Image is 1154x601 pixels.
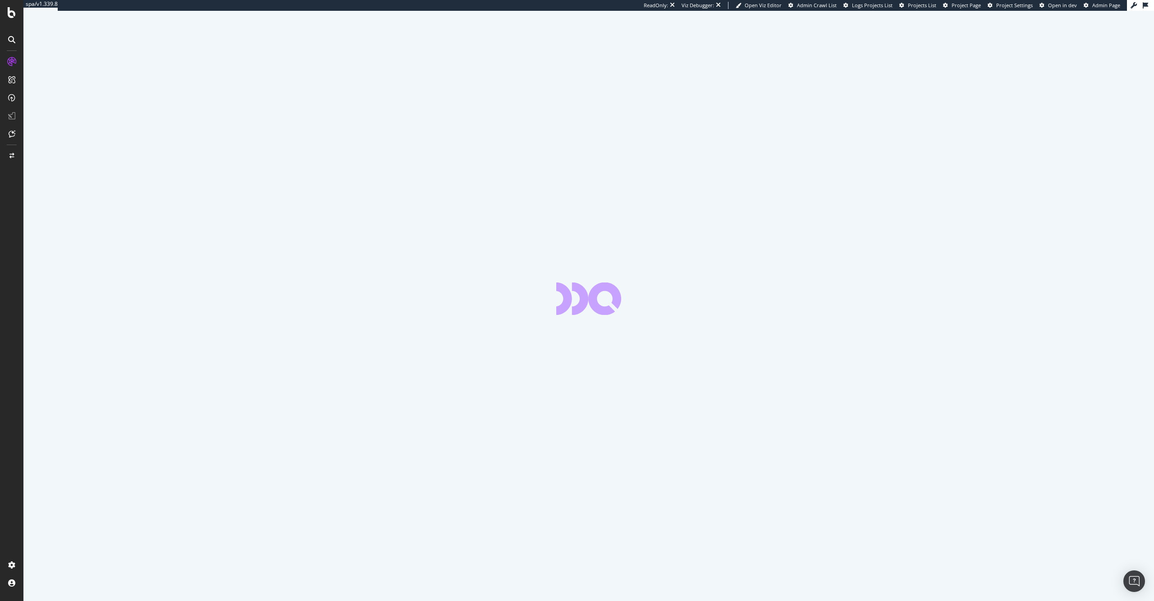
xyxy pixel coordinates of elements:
div: animation [556,282,621,315]
a: Admin Page [1084,2,1120,9]
div: ReadOnly: [644,2,668,9]
a: Project Settings [988,2,1033,9]
span: Projects List [908,2,936,9]
a: Open Viz Editor [736,2,782,9]
a: Project Page [943,2,981,9]
span: Logs Projects List [852,2,893,9]
a: Logs Projects List [843,2,893,9]
span: Open in dev [1048,2,1077,9]
span: Project Page [952,2,981,9]
span: Admin Page [1092,2,1120,9]
span: Open Viz Editor [745,2,782,9]
div: Viz Debugger: [682,2,714,9]
div: Open Intercom Messenger [1123,570,1145,592]
span: Project Settings [996,2,1033,9]
a: Admin Crawl List [788,2,837,9]
span: Admin Crawl List [797,2,837,9]
a: Projects List [899,2,936,9]
a: Open in dev [1040,2,1077,9]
